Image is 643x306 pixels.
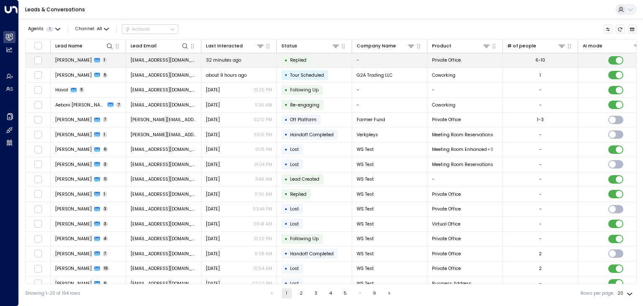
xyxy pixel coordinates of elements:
span: Following Up [290,236,319,242]
div: Meeting Room Essential,Meeting Room Premium,Meeting Room Reservations [487,146,493,153]
span: jtiemeier@workspacestrat.com [131,206,197,212]
div: # of people [507,42,536,50]
span: Toggle select row [34,86,42,94]
div: - [539,161,542,168]
span: george@farmerfund.com [131,117,197,123]
div: 1-3 [537,117,544,123]
div: Product [432,42,451,50]
div: Last Interacted [206,42,243,50]
span: Aug 20, 2025 [206,117,220,123]
span: WS Test [357,161,374,168]
span: G2A Trading LLC [357,72,393,78]
span: WS Test [357,176,374,182]
span: Channel: [73,25,111,34]
span: aeboniebron90@yahoo.com [131,102,197,108]
span: Jason Tiemeier [55,161,92,168]
button: Go to page 4 [326,288,336,298]
span: Aug 19, 2025 [206,146,220,153]
div: • [285,278,288,289]
label: Rows per page: [581,290,614,297]
button: page 1 [282,288,292,298]
span: jtiemeier@workspacestrat.com [131,161,197,168]
div: Company Name [357,42,396,50]
span: jtiemeier@workspacestrat.com [131,221,197,227]
div: • [285,159,288,170]
span: Jason Tiemeier [55,146,92,153]
td: - [352,83,427,98]
button: Go to page 5 [340,288,350,298]
td: - [352,53,427,68]
span: WS Test [357,265,374,272]
p: 03:44 PM [253,206,272,212]
button: Customize [604,25,613,34]
span: Meeting Room Reservations [432,161,493,168]
div: • [285,114,288,125]
span: Lost [290,146,299,153]
div: … [355,288,365,298]
span: Jason Tiemeier [55,191,92,197]
span: carlycrickett@yahoo.com [131,57,197,63]
button: Go to page 3 [311,288,321,298]
div: AI mode [583,42,602,50]
span: Toggle select row [34,71,42,79]
span: WS Test [357,236,374,242]
span: Lost [290,161,299,168]
span: about 9 hours ago [206,72,247,78]
span: jtiemeier@workspacestrat.com [131,265,197,272]
span: andrewbules2@gmail.com [131,72,197,78]
span: WS Test [357,251,374,257]
span: WS Test [357,280,374,287]
span: Jul 23, 2025 [206,161,220,168]
span: Tour Scheduled [290,72,324,78]
span: jtiemeier@workspacestrat.com [131,146,197,153]
span: Coworking [432,102,455,108]
div: Company Name [357,42,415,50]
span: 16 [103,266,110,271]
span: Private Office [432,206,461,212]
span: 4 [103,236,108,241]
div: - [539,87,542,93]
span: Refresh [616,25,625,34]
span: WS Test [357,146,374,153]
p: 01:15 PM [255,146,272,153]
span: Jason Tiemeier [55,176,92,182]
span: ahmedalihaval@yahoo.com [131,87,197,93]
div: Lead Name [55,42,82,50]
span: Toggle select row [34,101,42,109]
p: 11:30 AM [255,191,272,197]
span: Toggle select row [34,161,42,169]
span: Following Up [290,87,319,93]
div: - [539,191,542,197]
span: Jason Tiemeier [55,251,92,257]
div: • [285,129,288,140]
div: - [539,102,542,108]
span: Jul 23, 2025 [206,176,220,182]
div: - [539,236,542,242]
span: Toggle select all [34,41,42,49]
div: 20 [617,288,634,298]
span: May 30, 2024 [206,280,220,287]
td: - [427,172,503,187]
span: Toggle select row [34,250,42,258]
span: 1 [46,27,54,32]
span: Private Office [432,236,461,242]
div: 2 [539,265,542,272]
span: Jun 17, 2024 [206,265,220,272]
span: Off Platform [290,117,316,123]
span: 6 [103,281,108,286]
span: Verkpleys [357,132,378,138]
span: Private Office [432,191,461,197]
span: 5 [79,87,85,93]
span: Jason Tiemeier [55,265,92,272]
span: Jun 13, 2025 [206,236,220,242]
span: Toggle select row [34,116,42,124]
p: 01:20 PM [254,236,272,242]
p: 01:25 PM [254,87,272,93]
span: Lost [290,265,299,272]
div: • [285,99,288,110]
span: Jul 23, 2025 [206,191,220,197]
div: • [285,70,288,80]
span: jtiemeier@workspacestrat.com [131,236,197,242]
span: Jun 19, 2025 [206,221,220,227]
div: - [539,280,542,287]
